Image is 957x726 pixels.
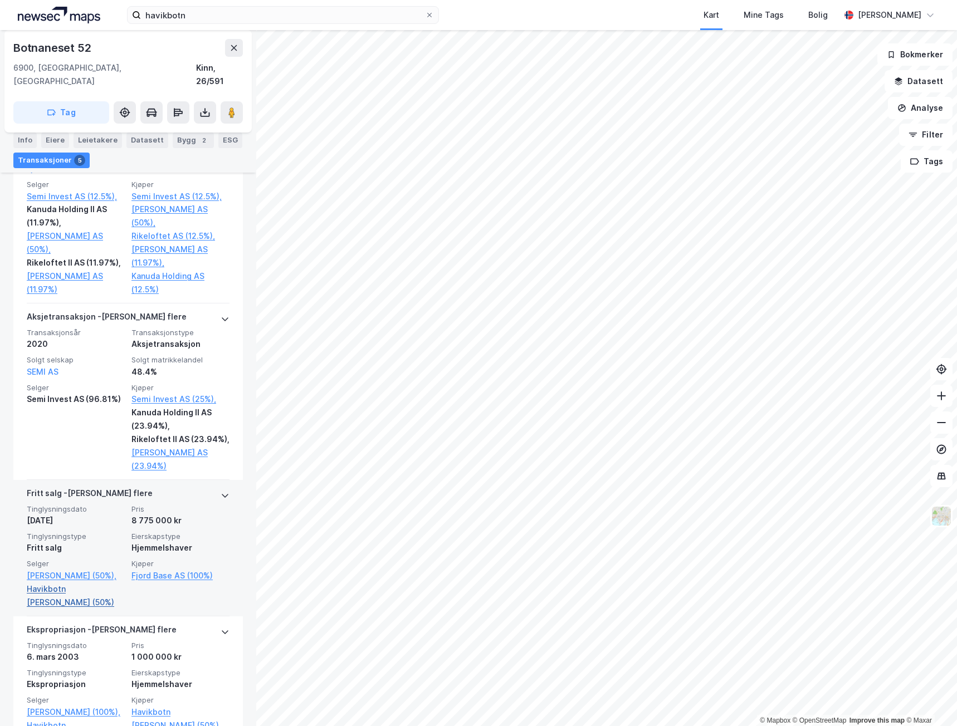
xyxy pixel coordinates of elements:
div: 48.4% [131,365,230,379]
a: [PERSON_NAME] (100%), [27,705,125,719]
a: Semi Invest AS (12.5%), [131,190,230,203]
div: Hjemmelshaver [131,541,230,555]
span: Selger [27,180,125,189]
span: Kjøper [131,559,230,568]
img: Z [931,506,952,527]
div: Ekspropriasjon [27,678,125,691]
div: Datasett [126,133,168,148]
span: Pris [131,641,230,650]
a: [PERSON_NAME] AS (50%), [131,203,230,229]
button: Analyse [888,97,953,119]
div: Fritt salg [27,541,125,555]
a: SEMI AS [27,367,58,376]
span: Selger [27,559,125,568]
div: Mine Tags [744,8,784,22]
div: Semi Invest AS (96.81%) [27,393,125,406]
div: Hjemmelshaver [131,678,230,691]
div: 6900, [GEOGRAPHIC_DATA], [GEOGRAPHIC_DATA] [13,61,196,88]
span: Pris [131,504,230,514]
a: Havikbotn [PERSON_NAME] (50%) [27,582,125,609]
a: [PERSON_NAME] (50%), [27,569,125,582]
span: Kjøper [131,180,230,189]
span: Selger [27,695,125,705]
span: Selger [27,383,125,393]
span: Tinglysningsdato [27,641,125,650]
div: 6. mars 2003 [27,650,125,664]
a: Semi Invest AS (12.5%), [27,190,125,203]
span: Transaksjonstype [131,328,230,337]
span: Tinglysningstype [27,532,125,541]
div: Fritt salg - [PERSON_NAME] flere [27,487,153,504]
div: Botnaneset 52 [13,39,93,57]
div: 1 000 000 kr [131,650,230,664]
a: [PERSON_NAME] AS (11.97%), [131,243,230,269]
div: Bolig [808,8,828,22]
span: Tinglysningsdato [27,504,125,514]
span: Solgt matrikkelandel [131,355,230,365]
div: ESG [218,133,242,148]
div: Kinn, 26/591 [196,61,243,88]
span: Solgt selskap [27,355,125,365]
div: Rikeloftet II AS (23.94%), [131,433,230,446]
a: Improve this map [849,717,905,724]
button: Bokmerker [877,43,953,66]
div: [PERSON_NAME] [858,8,921,22]
span: Transaksjonsår [27,328,125,337]
div: Ekspropriasjon - [PERSON_NAME] flere [27,623,177,641]
div: Aksjetransaksjon - [PERSON_NAME] flere [27,310,187,328]
div: Kanuda Holding II AS (11.97%), [27,203,125,229]
a: Fjord Base AS (100%) [131,569,230,582]
span: Eierskapstype [131,532,230,541]
span: Eierskapstype [131,668,230,678]
span: Kjøper [131,383,230,393]
a: OpenStreetMap [793,717,847,724]
div: 2 [198,135,209,146]
button: Datasett [885,70,953,92]
div: 2020 [27,337,125,351]
div: 8 775 000 kr [131,514,230,527]
a: [PERSON_NAME] AS (11.97%) [27,269,125,296]
div: 5 [74,155,85,166]
div: Kart [704,8,719,22]
div: Info [13,133,37,148]
a: Semi Invest AS (25%), [131,393,230,406]
div: Transaksjoner [13,153,90,168]
button: Tags [901,150,953,173]
div: [DATE] [27,514,125,527]
div: Bygg [173,133,214,148]
img: logo.a4113a55bc3d86da70a041830d287a7e.svg [18,7,100,23]
a: [PERSON_NAME] AS (50%), [27,229,125,256]
div: Kontrollprogram for chat [901,673,957,726]
div: Eiere [41,133,69,148]
div: Rikeloftet II AS (11.97%), [27,256,125,269]
button: Tag [13,101,109,124]
iframe: Chat Widget [901,673,957,726]
input: Søk på adresse, matrikkel, gårdeiere, leietakere eller personer [141,7,425,23]
div: Aksjetransaksjon [131,337,230,351]
span: Kjøper [131,695,230,705]
div: Kanuda Holding II AS (23.94%), [131,406,230,433]
a: [PERSON_NAME] AS (23.94%) [131,446,230,473]
div: Leietakere [74,133,122,148]
a: Rikeloftet AS (12.5%), [131,229,230,243]
a: Mapbox [760,717,790,724]
a: Kanuda Holding AS (12.5%) [131,269,230,296]
span: Tinglysningstype [27,668,125,678]
button: Filter [899,124,953,146]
